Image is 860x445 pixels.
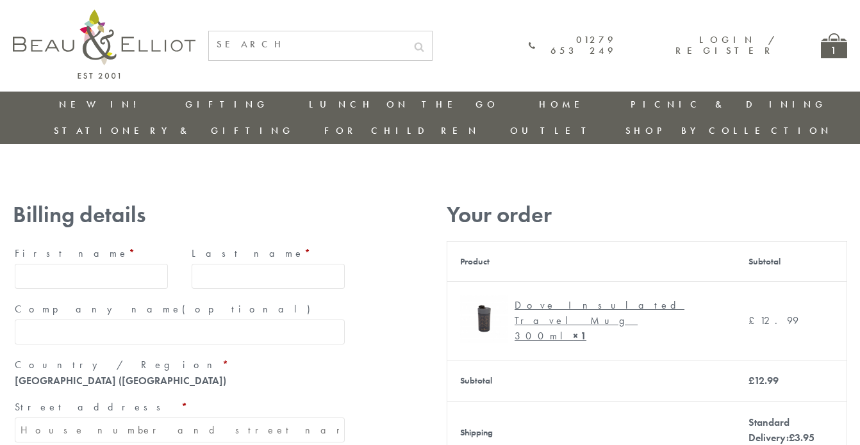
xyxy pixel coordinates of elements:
[15,374,226,387] strong: [GEOGRAPHIC_DATA] ([GEOGRAPHIC_DATA])
[748,416,815,444] label: Standard Delivery:
[324,124,480,137] a: For Children
[13,10,195,79] img: logo
[573,329,586,343] strong: × 1
[460,295,508,343] img: Dove Grande Travel Mug 450ml
[15,243,168,264] label: First name
[447,241,736,281] th: Product
[529,35,617,57] a: 01279 653 249
[447,202,847,228] h3: Your order
[209,31,406,58] input: SEARCH
[182,302,318,316] span: (optional)
[15,299,345,320] label: Company name
[789,431,815,444] bdi: 3.95
[631,98,827,111] a: Picnic & Dining
[54,124,294,137] a: Stationery & Gifting
[59,98,145,111] a: New in!
[789,431,795,444] span: £
[748,374,779,387] bdi: 12.99
[748,314,798,327] bdi: 12.99
[625,124,832,137] a: Shop by collection
[675,33,776,57] a: Login / Register
[447,360,736,401] th: Subtotal
[185,98,269,111] a: Gifting
[15,397,345,417] label: Street address
[13,202,347,228] h3: Billing details
[736,241,847,281] th: Subtotal
[192,243,345,264] label: Last name
[821,33,847,58] a: 1
[539,98,590,111] a: Home
[309,98,499,111] a: Lunch On The Go
[15,417,345,442] input: House number and street name
[460,295,723,347] a: Dove Grande Travel Mug 450ml Dove Insulated Travel Mug 300ml× 1
[748,314,760,327] span: £
[510,124,595,137] a: Outlet
[515,298,713,344] div: Dove Insulated Travel Mug 300ml
[748,374,754,387] span: £
[15,355,345,375] label: Country / Region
